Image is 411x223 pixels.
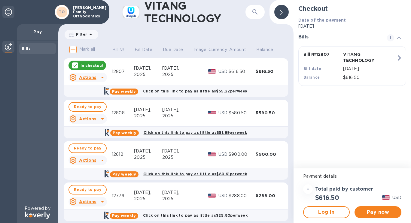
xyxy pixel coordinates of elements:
img: USD [382,195,390,200]
div: [DATE], [162,148,193,154]
b: Click on this link to pay as little as $51.99 per week [144,130,247,135]
img: USD [208,152,216,156]
button: Pay now [355,206,401,218]
p: USD [392,194,401,201]
h2: $616.50 [315,194,339,201]
div: 12807 [112,68,134,75]
u: Actions [79,75,96,80]
span: Balance [256,47,281,53]
b: Click on this link to pay as little as $25.80 per week [143,213,248,218]
div: 2025 [162,196,193,202]
div: [DATE], [162,107,193,113]
img: USD [208,111,216,115]
p: Balance [256,47,273,53]
span: Bill № [112,47,132,53]
p: Powered by [25,205,50,212]
span: 1 [387,34,394,41]
div: 2025 [134,71,162,78]
b: Bills [22,46,31,51]
div: 12779 [112,193,134,199]
b: Click on this link to pay as little as $55.22 per week [143,89,247,93]
div: 2025 [134,196,162,202]
p: USD [218,151,229,158]
div: 12612 [112,151,134,158]
p: [DATE] [298,23,406,29]
span: Ready to pay [74,145,101,152]
span: Pay now [359,209,397,216]
p: Amount [229,47,246,53]
b: TO [59,10,65,14]
span: Log in [309,209,345,216]
p: Bill № [112,47,125,53]
b: Click on this link to pay as little as $80.61 per week [143,172,247,176]
img: USD [208,69,216,74]
div: 2025 [162,154,193,161]
b: Balance [303,75,320,80]
button: Ready to pay [68,143,107,153]
p: Filter [74,32,87,37]
div: $900.00 [229,151,256,158]
b: Bill date [303,66,321,71]
div: $616.50 [256,68,283,74]
p: Bill Date [135,47,152,53]
b: Pay weekly [112,213,136,218]
p: USD [218,110,229,116]
h3: Total paid by customer [315,186,373,192]
div: 12808 [112,110,134,116]
div: $616.50 [229,68,256,75]
button: Ready to pay [68,102,107,112]
span: Ready to pay [74,103,101,110]
b: Date of the payment [298,18,346,23]
u: Actions [79,199,96,204]
p: USD [218,68,229,75]
img: Logo [25,212,50,219]
div: = [303,184,313,194]
button: Ready to pay [68,185,107,194]
div: 2025 [162,71,193,78]
button: Bill №12807VITANG TECHNOLOGYBill date[DATE]Balance$616.50 [298,46,406,86]
span: Due Date [163,47,191,53]
h2: Checkout [298,5,406,12]
p: Pay [22,29,53,35]
p: In checkout [81,63,104,68]
button: Log in [303,206,350,218]
p: Currency [209,47,227,53]
div: 2025 [162,113,193,119]
p: $616.50 [343,74,396,81]
b: Pay weekly [112,89,136,94]
b: Pay weekly [113,131,136,135]
p: Payment details [303,173,401,179]
p: Mark all [79,46,95,53]
p: VITANG TECHNOLOGY [343,51,380,63]
div: [DATE], [134,65,162,71]
div: $900.00 [256,151,283,157]
h3: Bills [298,34,380,40]
div: [DATE], [162,65,193,71]
u: Actions [79,158,96,163]
p: USD [218,193,229,199]
p: [DATE] [343,66,396,72]
b: Pay weekly [112,172,136,176]
span: Bill Date [135,47,160,53]
span: Amount [229,47,254,53]
div: 2025 [134,154,162,161]
div: [DATE], [134,189,162,196]
div: $580.50 [256,110,283,116]
img: USD [208,194,216,198]
p: Due Date [163,47,183,53]
div: [DATE], [134,107,162,113]
span: Ready to pay [74,186,101,193]
u: Actions [79,116,96,121]
p: Image [193,47,207,53]
p: [PERSON_NAME] Family Orthodontics [73,6,103,18]
div: 2025 [134,113,162,119]
div: $288.00 [256,193,283,199]
p: Bill № 12807 [303,51,341,57]
div: [DATE], [162,189,193,196]
div: $580.50 [229,110,256,116]
div: [DATE], [134,148,162,154]
div: $288.00 [229,193,256,199]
